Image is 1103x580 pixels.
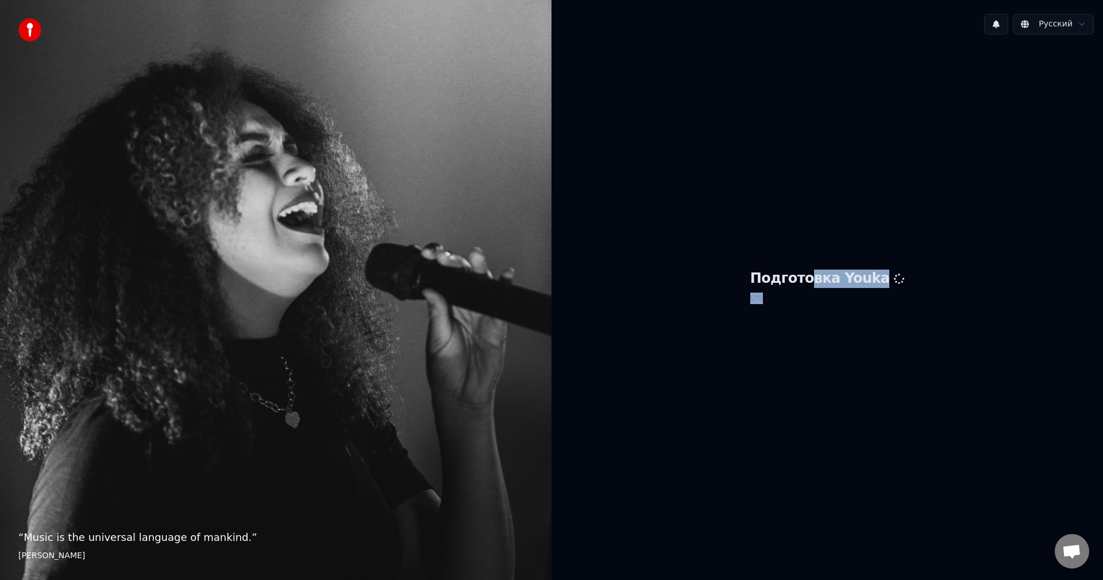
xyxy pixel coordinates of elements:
h1: Подготовка Youka [750,270,905,288]
footer: [PERSON_NAME] [18,550,533,562]
p: 0 % [750,288,905,309]
div: Открытый чат [1055,534,1089,569]
p: “ Music is the universal language of mankind. ” [18,529,533,546]
img: youka [18,18,41,41]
